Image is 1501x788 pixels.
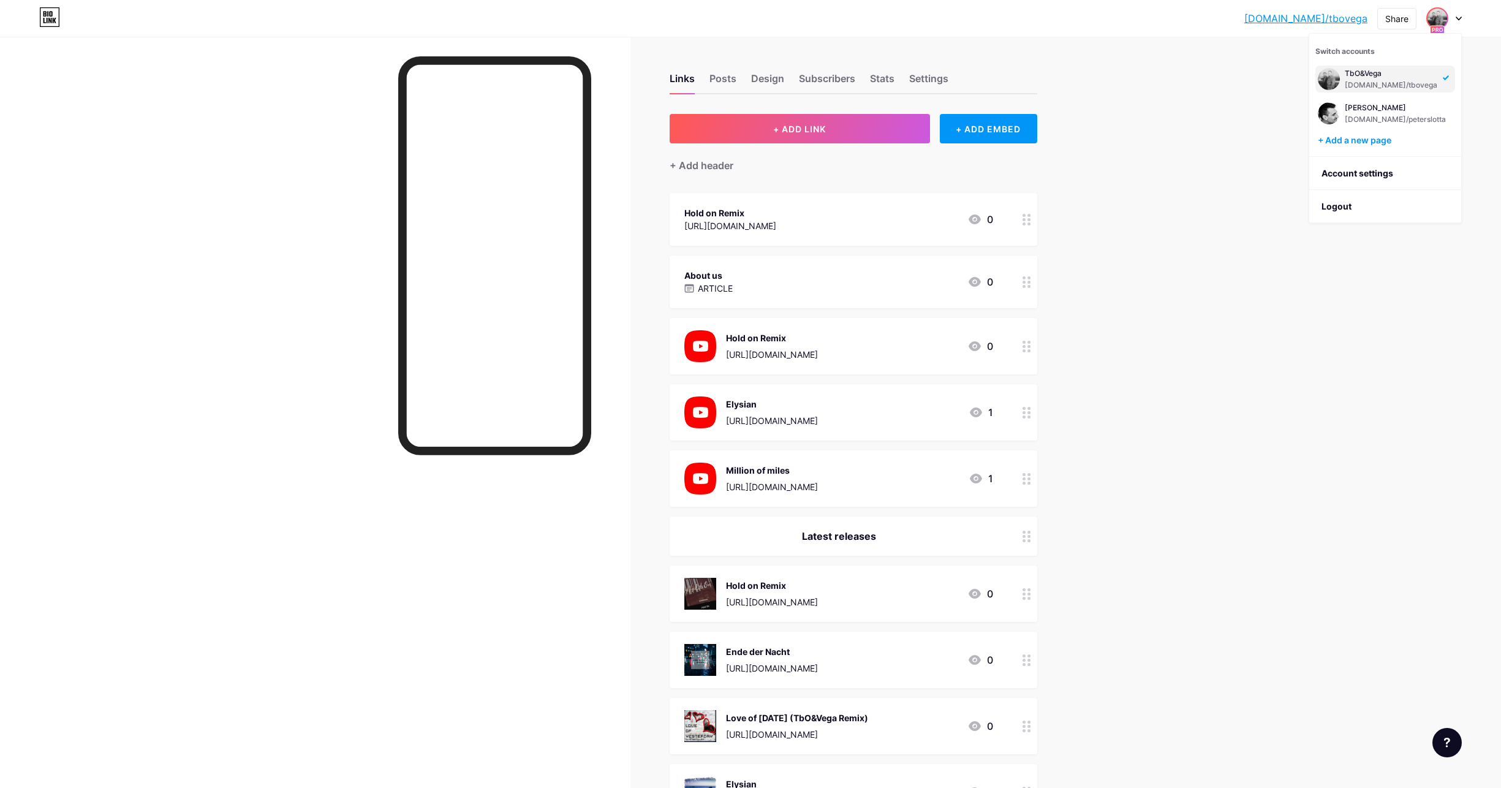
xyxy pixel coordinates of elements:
div: Latest releases [684,529,993,544]
div: Stats [870,71,894,93]
div: [DOMAIN_NAME]/tbovega [1345,80,1437,90]
div: Settings [909,71,948,93]
span: + ADD LINK [773,124,826,134]
div: 1 [969,471,993,486]
div: [URL][DOMAIN_NAME] [726,662,818,675]
img: Hold on Remix [684,330,716,362]
img: tbovega [1427,9,1447,28]
div: 1 [969,405,993,420]
div: + Add header [670,158,733,173]
img: Love of yesterday (TbO&Vega Remix) [684,710,716,742]
div: Links [670,71,695,93]
div: Million of miles [726,464,818,477]
img: tbovega [1318,68,1340,90]
div: 0 [967,275,993,289]
div: Love of [DATE] (TbO&Vega Remix) [726,711,868,724]
div: 0 [967,719,993,733]
img: Million of miles [684,463,716,494]
div: Ende der Nacht [726,645,818,658]
div: [PERSON_NAME] [1345,103,1446,113]
div: Subscribers [799,71,855,93]
p: ARTICLE [698,282,733,295]
div: Hold on Remix [726,331,818,344]
div: Elysian [726,398,818,411]
div: [URL][DOMAIN_NAME] [726,480,818,493]
div: 0 [967,339,993,354]
div: + Add a new page [1318,134,1455,146]
div: [URL][DOMAIN_NAME] [684,219,776,232]
button: + ADD LINK [670,114,930,143]
div: [DOMAIN_NAME]/peterslotta [1345,115,1446,124]
div: Posts [709,71,736,93]
div: + ADD EMBED [940,114,1037,143]
img: Ende der Nacht [684,644,716,676]
li: Logout [1309,190,1461,223]
div: Hold on Remix [684,206,776,219]
div: [URL][DOMAIN_NAME] [726,348,818,361]
div: About us [684,269,733,282]
img: Hold on Remix [684,578,716,610]
div: [URL][DOMAIN_NAME] [726,414,818,427]
img: tbovega [1318,102,1340,124]
div: TbO&Vega [1345,69,1437,78]
div: 0 [967,586,993,601]
a: [DOMAIN_NAME]/tbovega [1244,11,1367,26]
div: 0 [967,212,993,227]
div: Hold on Remix [726,579,818,592]
div: Design [751,71,784,93]
div: [URL][DOMAIN_NAME] [726,728,868,741]
a: Account settings [1309,157,1461,190]
div: Share [1385,12,1408,25]
span: Switch accounts [1315,47,1375,56]
img: Elysian [684,396,716,428]
div: [URL][DOMAIN_NAME] [726,596,818,608]
div: 0 [967,653,993,667]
